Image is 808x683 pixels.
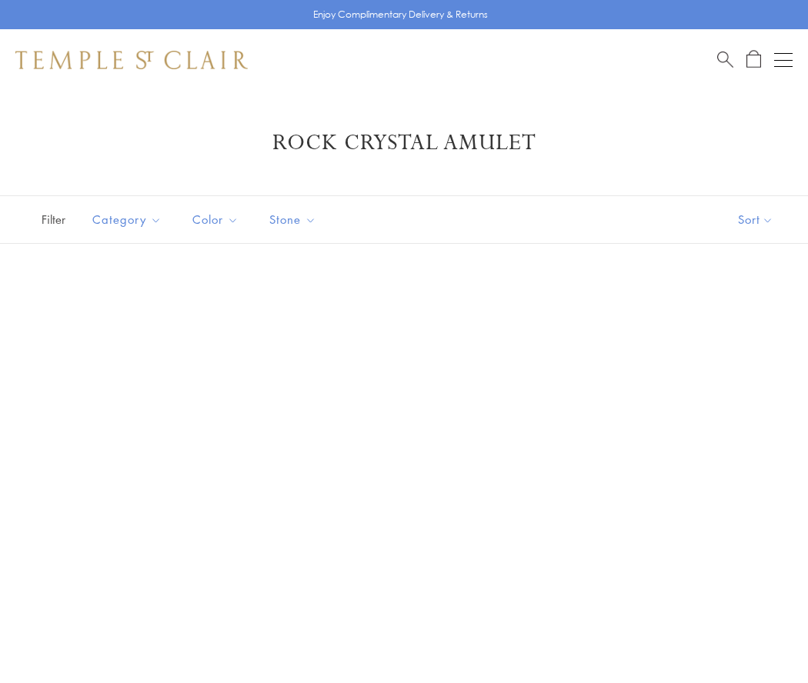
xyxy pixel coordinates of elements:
[703,196,808,243] button: Show sort by
[746,50,761,69] a: Open Shopping Bag
[262,210,328,229] span: Stone
[85,210,173,229] span: Category
[181,202,250,237] button: Color
[38,129,770,157] h1: Rock Crystal Amulet
[15,51,248,69] img: Temple St. Clair
[313,7,488,22] p: Enjoy Complimentary Delivery & Returns
[258,202,328,237] button: Stone
[717,50,733,69] a: Search
[185,210,250,229] span: Color
[81,202,173,237] button: Category
[774,51,793,69] button: Open navigation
